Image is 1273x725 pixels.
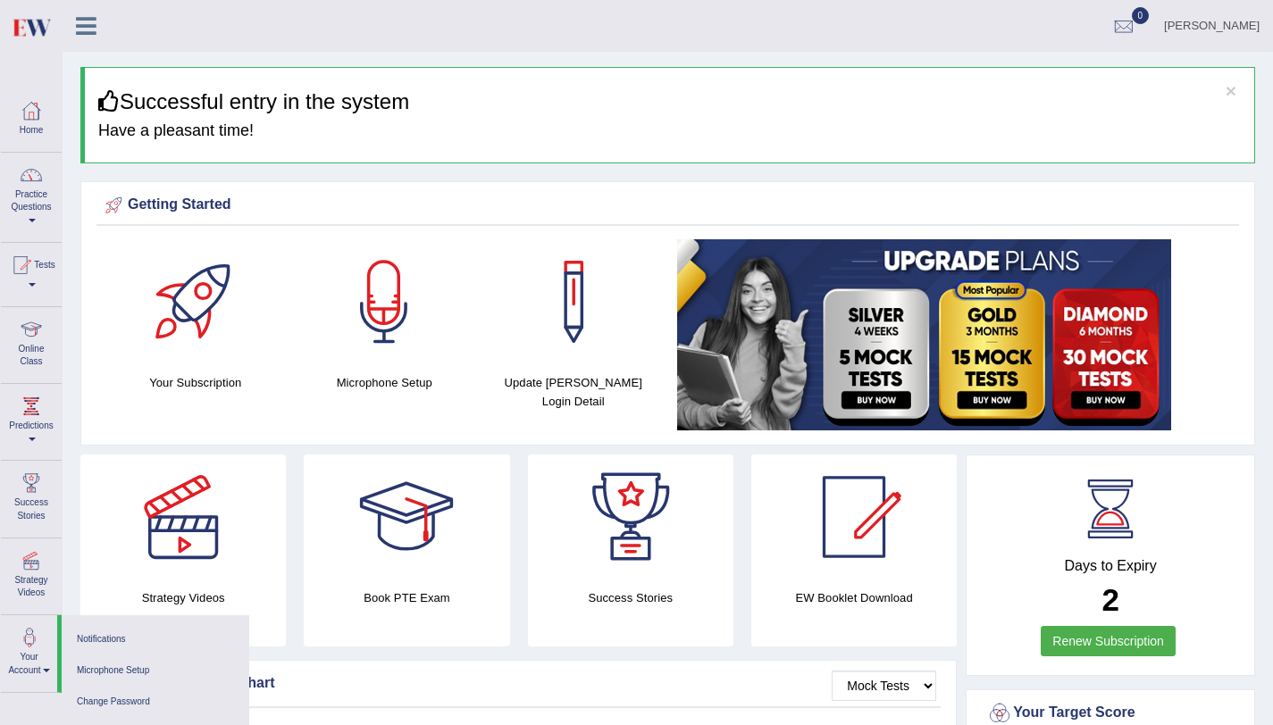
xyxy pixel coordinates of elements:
h4: EW Booklet Download [751,588,957,607]
h4: Microphone Setup [299,373,471,392]
div: Score Progress Chart [101,671,936,697]
h4: Strategy Videos [80,588,286,607]
a: Strategy Videos [1,538,62,609]
h4: Book PTE Exam [304,588,509,607]
a: Success Stories [1,461,62,531]
h3: Successful entry in the system [98,90,1241,113]
a: Renew Subscription [1041,626,1176,656]
span: 0 [1132,7,1150,24]
a: Home [1,88,62,146]
h4: Success Stories [528,588,733,607]
b: 2 [1101,582,1118,617]
img: small5.jpg [677,239,1171,430]
h4: Your Subscription [110,373,281,392]
h4: Days to Expiry [986,558,1235,574]
a: Notifications [71,624,240,655]
a: Tests [1,243,62,301]
h4: Update [PERSON_NAME] Login Detail [488,373,659,411]
button: × [1226,81,1236,100]
a: Practice Questions [1,153,62,237]
h4: Have a pleasant time! [98,122,1241,140]
a: Online Class [1,307,62,378]
a: Change Password [71,687,240,718]
a: Predictions [1,384,62,454]
a: Your Account [1,615,57,686]
div: Getting Started [101,192,1235,219]
a: Microphone Setup [71,655,240,687]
